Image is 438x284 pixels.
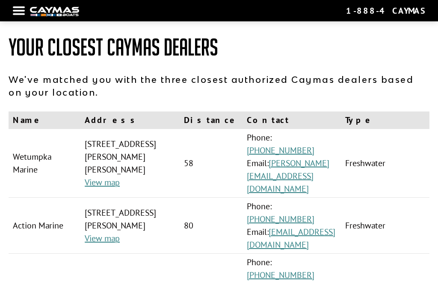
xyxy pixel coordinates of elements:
td: Phone: Email: [243,129,341,198]
a: [PHONE_NUMBER] [247,145,314,156]
td: Action Marine [9,198,80,254]
td: [STREET_ADDRESS][PERSON_NAME][PERSON_NAME] [80,129,180,198]
th: Address [80,111,180,129]
p: We've matched you with the three closest authorized Caymas dealers based on your location. [9,73,429,99]
td: 58 [180,129,243,198]
a: View map [85,177,120,188]
th: Name [9,111,80,129]
a: [EMAIL_ADDRESS][DOMAIN_NAME] [247,226,335,250]
img: white-logo-c9c8dbefe5ff5ceceb0f0178aa75bf4bb51f6bca0971e226c86eb53dfe498488.png [30,7,79,16]
td: Freshwater [341,198,429,254]
th: Distance [180,111,243,129]
td: [STREET_ADDRESS][PERSON_NAME] [80,198,180,254]
th: Contact [243,111,341,129]
td: Wetumpka Marine [9,129,80,198]
a: View map [85,233,120,244]
h1: Your Closest Caymas Dealers [9,35,429,60]
th: Type [341,111,429,129]
a: [PHONE_NUMBER] [247,269,314,281]
td: Phone: Email: [243,198,341,254]
div: 1-888-4CAYMAS [346,5,425,16]
a: [PERSON_NAME][EMAIL_ADDRESS][DOMAIN_NAME] [247,158,329,194]
td: Freshwater [341,129,429,198]
a: [PHONE_NUMBER] [247,214,314,225]
td: 80 [180,198,243,254]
